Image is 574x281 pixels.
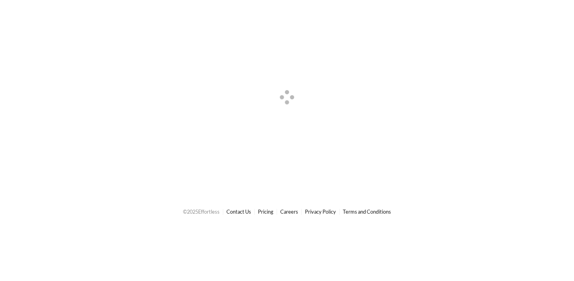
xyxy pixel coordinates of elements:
[280,208,298,215] a: Careers
[258,208,273,215] a: Pricing
[343,208,391,215] a: Terms and Conditions
[226,208,251,215] a: Contact Us
[305,208,336,215] a: Privacy Policy
[183,208,220,215] span: © 2025 Effortless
